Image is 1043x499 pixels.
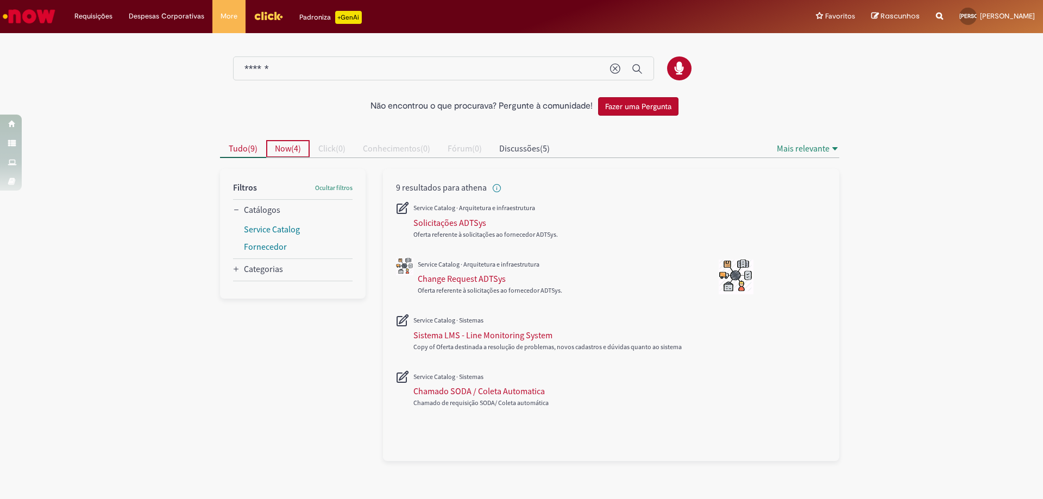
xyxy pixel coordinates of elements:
[1,5,57,27] img: ServiceNow
[129,11,204,22] span: Despesas Corporativas
[221,11,237,22] span: More
[74,11,112,22] span: Requisições
[598,97,678,116] button: Fazer uma Pergunta
[299,11,362,24] div: Padroniza
[980,11,1035,21] span: [PERSON_NAME]
[254,8,283,24] img: click_logo_yellow_360x200.png
[871,11,920,22] a: Rascunhos
[825,11,855,22] span: Favoritos
[959,12,1002,20] span: [PERSON_NAME]
[881,11,920,21] span: Rascunhos
[335,11,362,24] p: +GenAi
[370,102,593,111] h2: Não encontrou o que procurava? Pergunte à comunidade!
